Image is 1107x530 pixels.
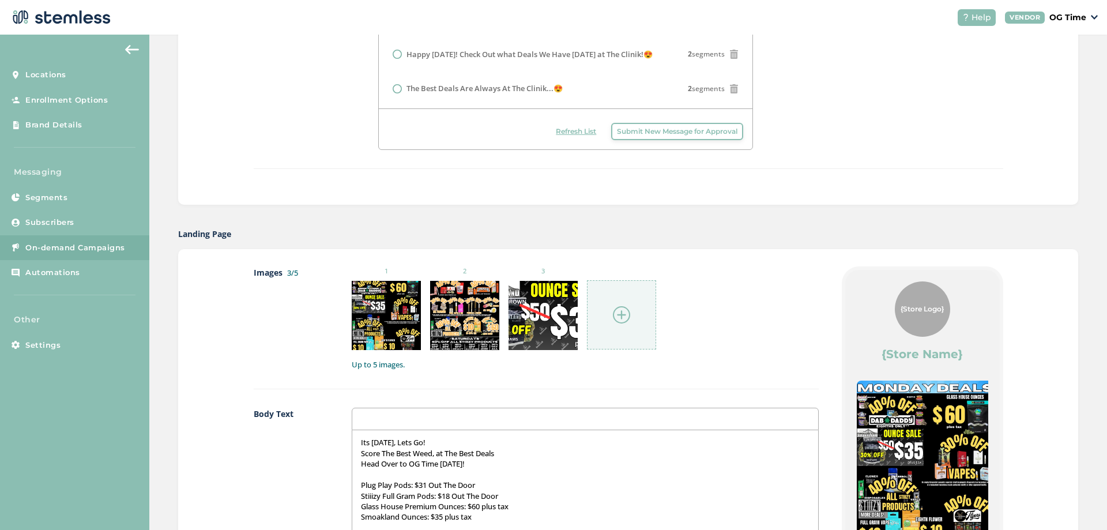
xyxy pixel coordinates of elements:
span: segments [688,49,725,59]
img: 9k= [509,281,578,350]
label: {Store Name} [882,346,963,362]
label: Up to 5 images. [352,359,819,371]
small: 3 [509,266,578,276]
img: 9k= [430,281,499,350]
img: icon-help-white-03924b79.svg [962,14,969,21]
img: icon-circle-plus-45441306.svg [613,306,630,324]
img: icon-arrow-back-accent-c549486e.svg [125,45,139,54]
span: Segments [25,192,67,204]
p: Head Over to OG Time [DATE]! [361,458,809,469]
p: Stiiizy Full Gram Pods: $18 Out The Door [361,491,809,501]
p: Score The Best Weed, at The Best Deals [361,448,809,458]
span: Locations [25,69,66,81]
div: VENDOR [1005,12,1045,24]
label: 3/5 [287,268,298,278]
label: Images [254,266,329,370]
img: icon_down-arrow-small-66adaf34.svg [1091,15,1098,20]
iframe: Chat Widget [1049,475,1107,530]
label: The Best Deals Are Always At The Clinik...😍 [406,83,563,95]
strong: 2 [688,84,692,93]
small: 1 [352,266,421,276]
p: OG Time [1049,12,1086,24]
label: Landing Page [178,228,231,240]
label: Happy [DATE]! Check Out what Deals We Have [DATE] at The Clinik!😍 [406,49,653,61]
span: Refresh List [556,126,596,137]
span: Submit New Message for Approval [617,126,737,137]
span: Brand Details [25,119,82,131]
span: Subscribers [25,217,74,228]
img: logo-dark-0685b13c.svg [9,6,111,29]
img: Z [352,281,421,350]
span: {Store Logo} [901,304,944,314]
button: Refresh List [550,123,602,140]
strong: 2 [688,49,692,59]
span: segments [688,84,725,94]
p: Its [DATE], Lets Go! [361,437,809,448]
span: Help [972,12,991,24]
small: 2 [430,266,499,276]
span: Enrollment Options [25,95,108,106]
span: Settings [25,340,61,351]
span: On-demand Campaigns [25,242,125,254]
span: Automations [25,267,80,279]
p: Smoakland Ounces: $35 plus tax [361,512,809,522]
button: Submit New Message for Approval [611,123,743,140]
p: Plug Play Pods: $31 Out The Door [361,480,809,490]
p: Glass House Premium Ounces: $60 plus tax [361,501,809,512]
